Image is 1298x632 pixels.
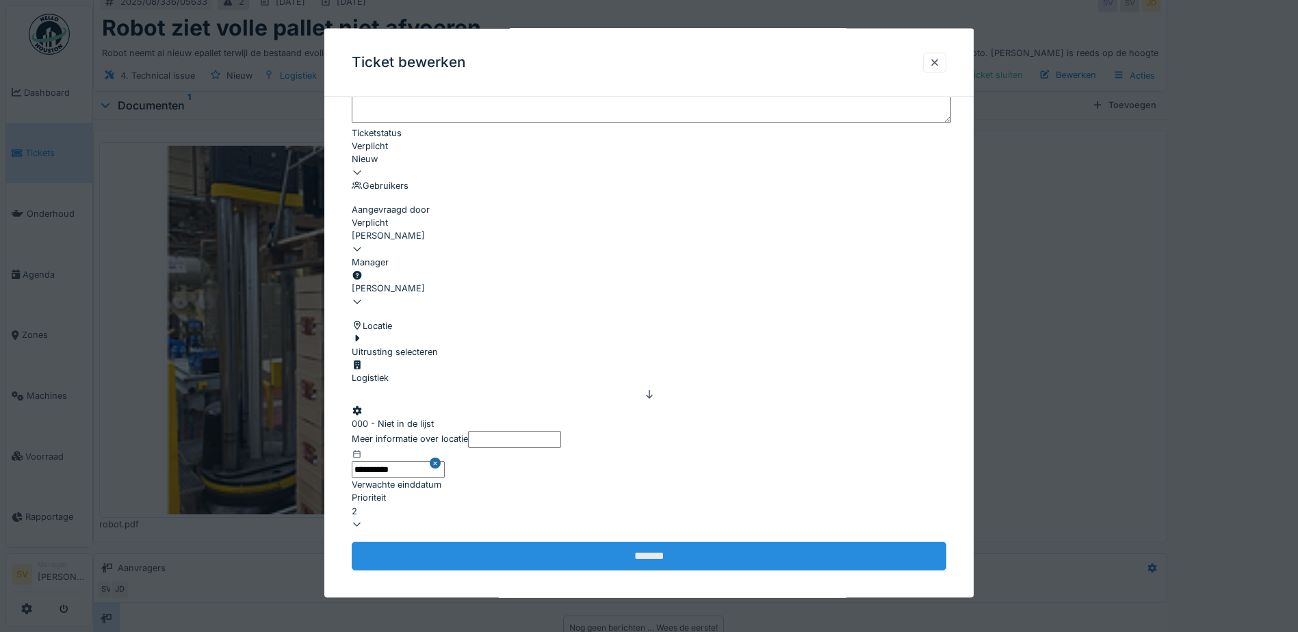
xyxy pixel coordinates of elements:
[352,504,946,517] div: 2
[352,54,466,71] h3: Ticket bewerken
[352,127,402,140] label: Ticketstatus
[352,491,386,504] label: Prioriteit
[352,153,946,166] div: Nieuw
[352,371,389,384] div: Logistiek
[430,447,445,477] button: Close
[352,203,430,216] label: Aangevraagd door
[352,179,946,192] div: Gebruikers
[352,140,946,153] div: Verplicht
[352,255,389,268] label: Manager
[352,332,438,358] div: Uitrusting selecteren
[352,216,946,229] div: Verplicht
[352,319,946,332] div: Locatie
[352,478,441,491] label: Verwachte einddatum
[352,432,468,445] label: Meer informatie over locatie
[352,417,434,430] div: 000 - Niet in de lijst
[352,282,946,295] div: [PERSON_NAME]
[352,229,946,242] div: [PERSON_NAME]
